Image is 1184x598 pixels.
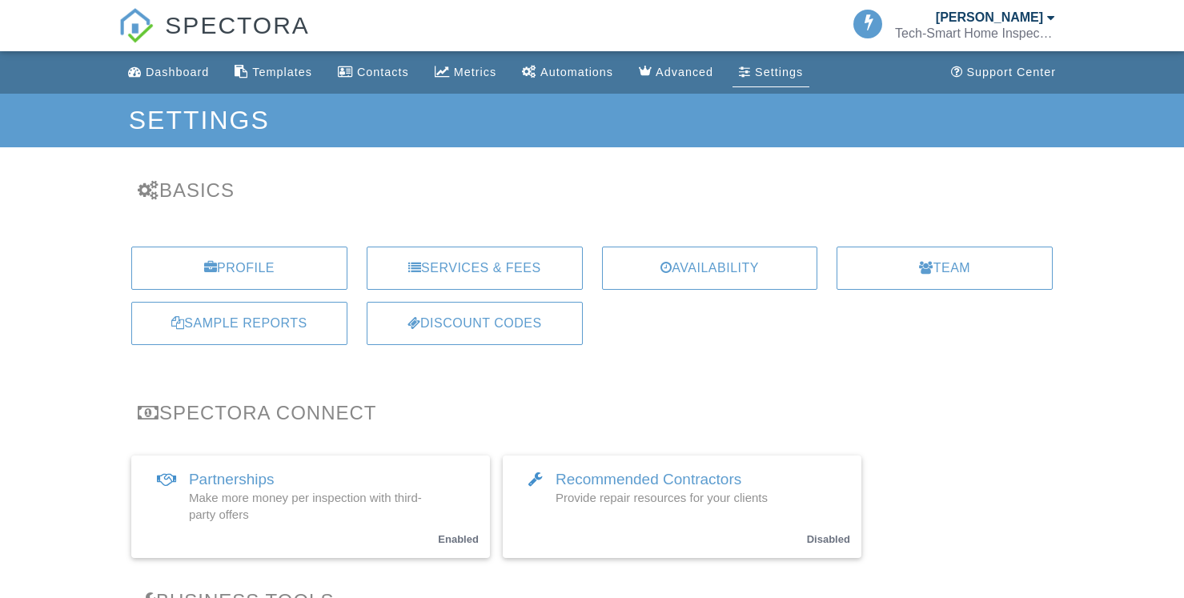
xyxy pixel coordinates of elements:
a: Metrics [428,58,503,87]
div: [PERSON_NAME] [936,10,1043,26]
h3: Basics [138,179,1046,201]
a: Discount Codes [367,302,583,345]
div: Tech-Smart Home Inspections, LLC [895,26,1055,42]
h1: Settings [129,106,1056,134]
div: Dashboard [146,66,209,78]
a: SPECTORA [118,24,310,54]
a: Advanced [632,58,720,87]
div: Templates [252,66,312,78]
a: Automations (Basic) [516,58,620,87]
div: Contacts [357,66,409,78]
a: Templates [228,58,319,87]
a: Services & Fees [367,247,583,290]
a: Partnerships Make more money per inspection with third-party offers Enabled [131,456,490,558]
span: SPECTORA [165,8,310,42]
a: Dashboard [122,58,215,87]
span: Make more money per inspection with third-party offers [189,491,422,521]
div: Advanced [656,66,713,78]
a: Contacts [331,58,415,87]
div: Support Center [967,66,1057,78]
a: Team [837,247,1053,290]
div: Settings [755,66,803,78]
a: Settings [732,58,809,87]
a: Recommended Contractors Provide repair resources for your clients Disabled [503,456,861,558]
small: Disabled [807,533,850,545]
div: Automations [540,66,613,78]
h3: Spectora Connect [138,402,1046,423]
a: Profile [131,247,347,290]
small: Enabled [438,533,479,545]
a: Sample Reports [131,302,347,345]
a: Availability [602,247,818,290]
span: Provide repair resources for your clients [556,491,768,504]
span: Partnerships [189,471,275,488]
span: Recommended Contractors [556,471,741,488]
a: Support Center [945,58,1063,87]
div: Metrics [454,66,496,78]
img: The Best Home Inspection Software - Spectora [118,8,154,43]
